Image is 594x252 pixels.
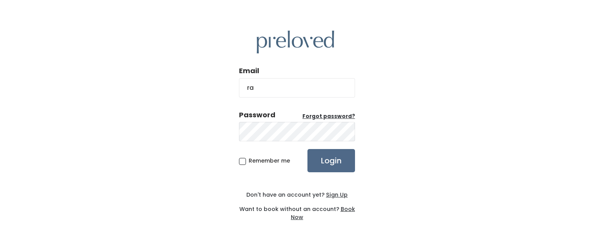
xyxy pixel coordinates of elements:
span: Remember me [249,157,290,165]
a: Book Now [291,205,355,221]
input: Login [307,149,355,172]
label: Email [239,66,259,76]
div: Want to book without an account? [239,199,355,221]
a: Forgot password? [302,113,355,120]
u: Sign Up [326,191,348,199]
div: Don't have an account yet? [239,191,355,199]
div: Password [239,110,275,120]
a: Sign Up [324,191,348,199]
img: preloved logo [257,31,334,53]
